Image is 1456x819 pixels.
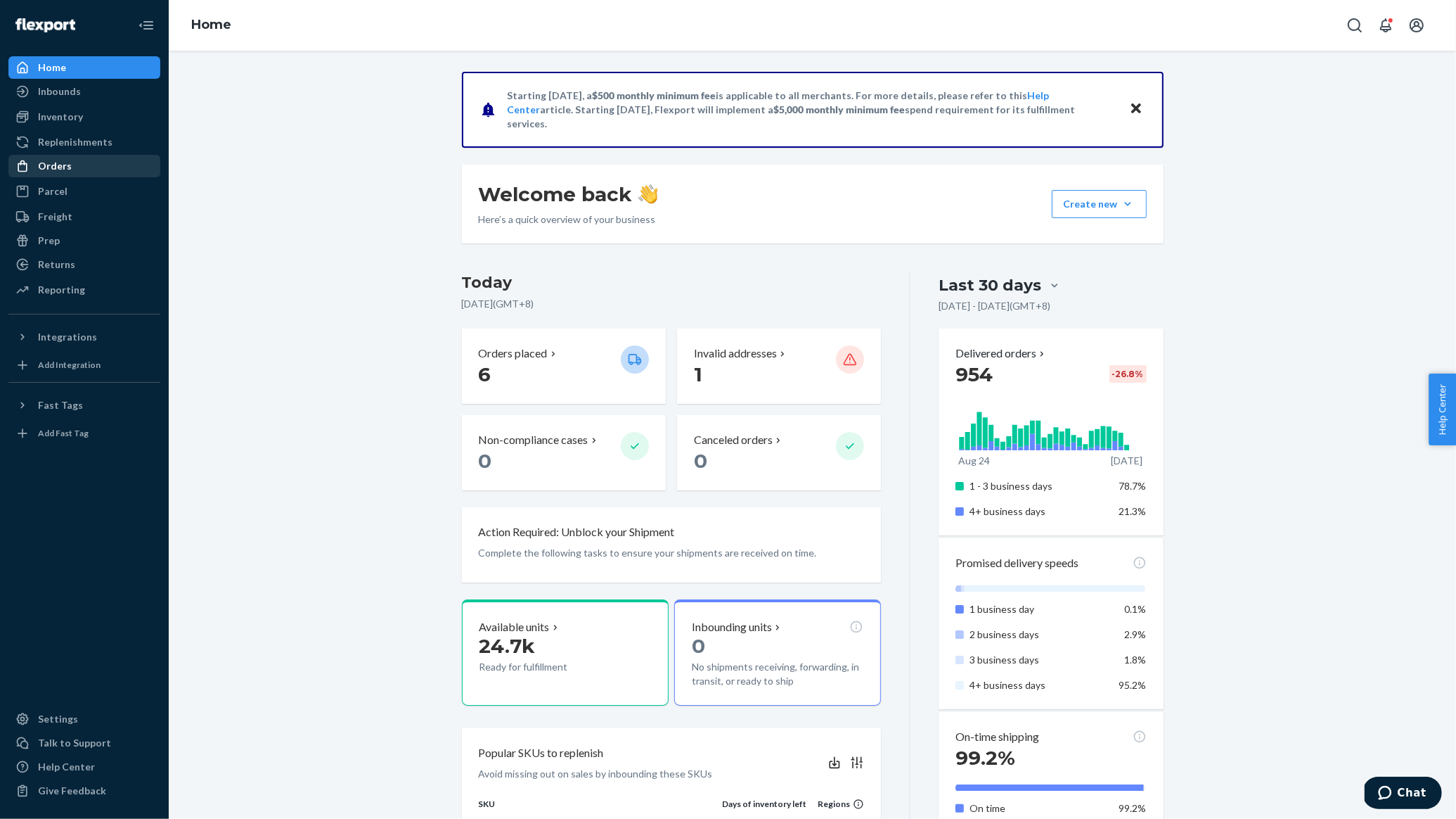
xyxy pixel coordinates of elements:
[8,180,160,203] a: Parcel
[955,746,1015,770] span: 99.2%
[677,415,881,490] button: Canceled orders 0
[479,660,610,674] p: Ready for fulfillment
[479,182,658,207] h1: Welcome back
[939,299,1050,313] p: [DATE] - [DATE] ( GMT+8 )
[593,89,716,101] span: $500 monthly minimum fee
[462,415,666,490] button: Non-compliance cases 0
[38,84,81,99] div: Inbounds
[969,653,1108,667] p: 3 business days
[8,131,160,153] a: Replenishments
[479,745,604,761] p: Popular SKUs to replenish
[969,678,1108,692] p: 4+ business days
[180,5,243,46] ol: breadcrumbs
[462,599,669,706] button: Available units24.7kReady for fulfillment
[132,11,160,39] button: Close Navigation
[8,80,160,103] a: Inbounds
[8,394,160,417] button: Fast Tags
[479,546,865,560] p: Complete the following tasks to ensure your shipments are received on time.
[38,283,85,297] div: Reporting
[8,732,160,754] button: Talk to Support
[38,210,72,224] div: Freight
[479,524,675,540] p: Action Required: Unblock your Shipment
[38,135,112,149] div: Replenishments
[1125,603,1147,615] span: 0.1%
[1127,99,1145,120] button: Close
[8,326,160,348] button: Integrations
[8,708,160,730] a: Settings
[8,155,160,177] a: Orders
[694,432,773,448] p: Canceled orders
[969,602,1108,616] p: 1 business day
[806,798,864,810] div: Regions
[1365,777,1442,812] iframe: Opens a widget where you can chat to one of our agents
[638,184,658,204] img: hand-wave emoji
[1052,190,1147,218] button: Create new
[694,345,777,362] p: Invalid addresses
[38,359,101,371] div: Add Integration
[939,274,1041,296] div: Last 30 days
[38,398,83,412] div: Fast Tags
[15,18,75,32] img: Flexport logo
[38,234,60,248] div: Prep
[955,345,1048,362] button: Delivered orders
[1119,480,1147,492] span: 78.7%
[38,427,89,439] div: Add Fast Tag
[191,17,231,32] a: Home
[462,329,666,404] button: Orders placed 6
[8,354,160,376] a: Add Integration
[479,767,713,781] p: Avoid missing out on sales by inbounding these SKUs
[479,362,491,386] span: 6
[38,110,83,124] div: Inventory
[479,345,548,362] p: Orders placed
[692,619,772,635] p: Inbounding units
[38,784,106,798] div: Give Feedback
[38,61,66,75] div: Home
[694,449,707,473] span: 0
[1429,374,1456,445] button: Help Center
[8,106,160,128] a: Inventory
[969,801,1108,815] p: On time
[8,56,160,79] a: Home
[955,555,1078,571] p: Promised delivery speeds
[677,329,881,404] button: Invalid addresses 1
[674,599,881,706] button: Inbounding units0No shipments receiving, forwarding, in transit, or ready to ship
[8,756,160,778] a: Help Center
[969,628,1108,642] p: 2 business days
[479,449,492,473] span: 0
[1119,505,1147,517] span: 21.3%
[462,272,882,294] h3: Today
[1109,365,1147,383] div: -26.8 %
[38,258,75,272] div: Returns
[8,229,160,252] a: Prep
[8,253,160,276] a: Returns
[969,504,1108,519] p: 4+ business days
[38,159,72,173] div: Orders
[1125,654,1147,666] span: 1.8%
[1403,11,1431,39] button: Open account menu
[8,780,160,802] button: Give Feedback
[969,479,1108,493] p: 1 - 3 business days
[1341,11,1369,39] button: Open Search Box
[8,279,160,301] a: Reporting
[38,760,95,774] div: Help Center
[38,712,78,726] div: Settings
[1125,628,1147,640] span: 2.9%
[38,184,67,198] div: Parcel
[8,205,160,228] a: Freight
[692,660,863,688] p: No shipments receiving, forwarding, in transit, or ready to ship
[38,330,97,344] div: Integrations
[462,297,882,311] p: [DATE] ( GMT+8 )
[1372,11,1400,39] button: Open notifications
[955,729,1039,745] p: On-time shipping
[38,736,111,750] div: Talk to Support
[694,362,702,386] span: 1
[479,212,658,227] p: Here’s a quick overview of your business
[774,103,906,115] span: $5,000 monthly minimum fee
[1119,679,1147,691] span: 95.2%
[1111,454,1142,468] p: [DATE]
[479,634,536,658] span: 24.7k
[955,362,993,386] span: 954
